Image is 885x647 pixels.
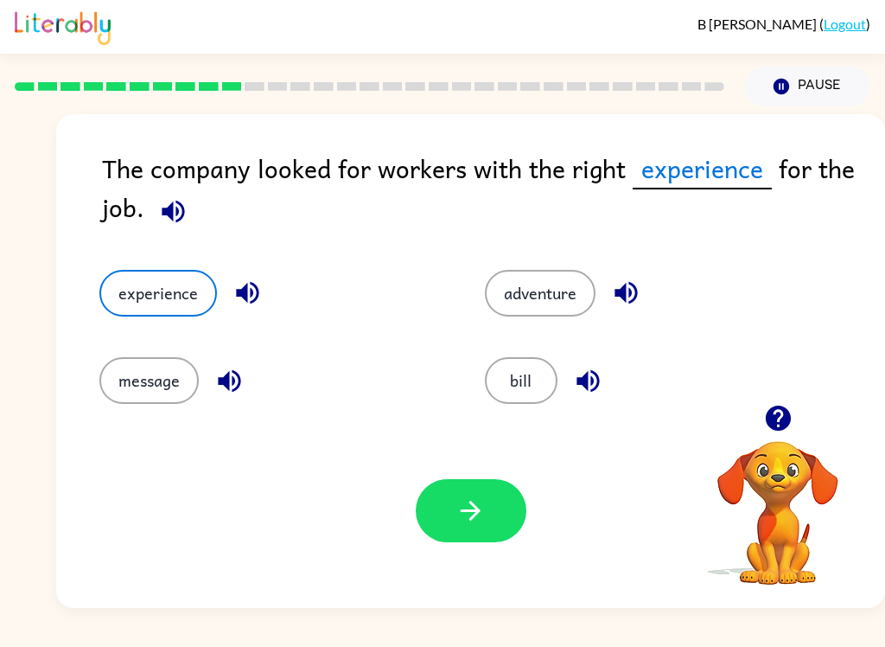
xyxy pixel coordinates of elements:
button: adventure [485,270,595,317]
video: Your browser must support playing .mp4 files to use Literably. Please try using another browser. [691,414,864,587]
div: ( ) [697,16,870,32]
button: message [99,357,199,404]
button: experience [99,270,217,317]
a: Logout [824,16,866,32]
button: Pause [745,67,870,106]
button: bill [485,357,557,404]
div: The company looked for workers with the right for the job. [102,149,885,235]
img: Literably [15,7,111,45]
span: experience [633,149,772,189]
span: B [PERSON_NAME] [697,16,819,32]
